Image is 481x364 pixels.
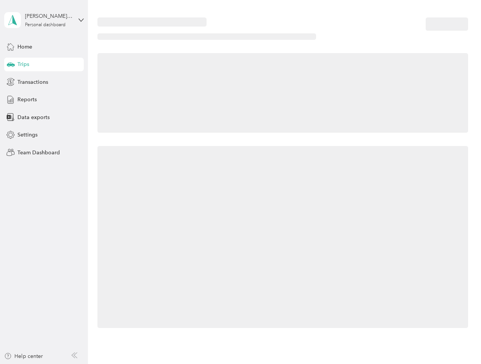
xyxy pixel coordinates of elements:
[17,78,48,86] span: Transactions
[17,43,32,51] span: Home
[17,149,60,157] span: Team Dashboard
[25,23,66,27] div: Personal dashboard
[17,60,29,68] span: Trips
[17,96,37,104] span: Reports
[4,352,43,360] button: Help center
[17,131,38,139] span: Settings
[25,12,72,20] div: [PERSON_NAME] [PERSON_NAME]
[439,322,481,364] iframe: Everlance-gr Chat Button Frame
[17,113,50,121] span: Data exports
